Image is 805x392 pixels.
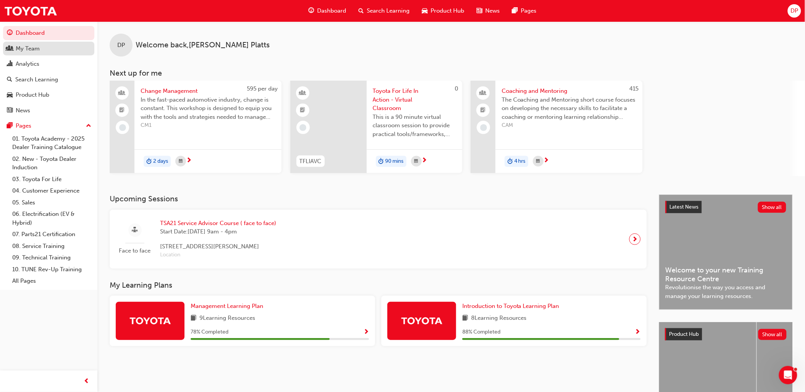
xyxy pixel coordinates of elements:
a: car-iconProduct Hub [416,3,470,19]
span: news-icon [7,107,13,114]
a: 10. TUNE Rev-Up Training [9,264,94,275]
span: Pages [521,6,536,15]
button: Show Progress [635,327,641,337]
div: Pages [16,121,31,130]
span: 415 [630,85,639,92]
button: DP [788,4,801,18]
span: booktick-icon [120,105,125,115]
span: Welcome back , [PERSON_NAME] Platts [136,41,270,50]
a: pages-iconPages [506,3,543,19]
span: DP [790,6,798,15]
span: chart-icon [7,61,13,68]
a: Trak [4,2,57,19]
a: Face to faceTSA21 Service Advisor Course ( face to face)Start Date:[DATE] 9am - 4pm[STREET_ADDRES... [116,216,641,262]
button: DashboardMy TeamAnalyticsSearch LearningProduct HubNews [3,24,94,119]
button: Show all [758,202,787,213]
a: Introduction to Toyota Learning Plan [462,302,562,311]
h3: Upcoming Sessions [110,194,647,203]
a: Latest NewsShow all [666,201,786,213]
h3: My Learning Plans [110,281,647,290]
a: 02. New - Toyota Dealer Induction [9,153,94,173]
div: My Team [16,44,40,53]
span: calendar-icon [415,157,418,166]
span: News [485,6,500,15]
span: pages-icon [512,6,518,16]
span: Product Hub [431,6,464,15]
span: 8 Learning Resources [471,314,527,323]
span: guage-icon [308,6,314,16]
a: search-iconSearch Learning [352,3,416,19]
span: car-icon [7,92,13,99]
div: Analytics [16,60,39,68]
span: This is a 90 minute virtual classroom session to provide practical tools/frameworks, behaviours a... [373,113,456,139]
span: next-icon [632,234,638,245]
a: Dashboard [3,26,94,40]
span: 2 days [153,157,168,166]
span: Product Hub [669,331,699,337]
button: Show all [758,329,787,340]
span: calendar-icon [179,157,183,166]
a: 04. Customer Experience [9,185,94,197]
a: 07. Parts21 Certification [9,228,94,240]
span: search-icon [358,6,364,16]
span: Face to face [116,246,154,255]
span: book-icon [191,314,196,323]
a: Search Learning [3,73,94,87]
span: calendar-icon [536,157,540,166]
button: Pages [3,119,94,133]
span: guage-icon [7,30,13,37]
span: Search Learning [367,6,410,15]
span: Dashboard [317,6,346,15]
a: Latest NewsShow allWelcome to your new Training Resource CentreRevolutionise the way you access a... [659,194,793,310]
h3: Next up for me [97,69,805,78]
span: 0 [455,85,458,92]
span: The Coaching and Mentoring short course focuses on developing the necessary skills to facilitate ... [502,96,637,121]
span: Coaching and Mentoring [502,87,637,96]
span: learningResourceType_INSTRUCTOR_LED-icon [300,88,305,98]
img: Trak [401,314,443,327]
span: learningRecordVerb_NONE-icon [119,124,126,131]
span: up-icon [86,121,91,131]
a: Product HubShow all [665,328,787,340]
span: booktick-icon [481,105,486,115]
span: next-icon [186,157,192,164]
span: Revolutionise the way you access and manage your learning resources. [666,283,786,300]
a: 09. Technical Training [9,252,94,264]
a: News [3,104,94,118]
span: 88 % Completed [462,328,500,337]
span: 78 % Completed [191,328,228,337]
span: Start Date: [DATE] 9am - 4pm [160,227,276,236]
a: guage-iconDashboard [302,3,352,19]
span: Latest News [670,204,699,210]
a: 05. Sales [9,197,94,209]
span: booktick-icon [300,105,305,115]
span: pages-icon [7,123,13,130]
span: Toyota For Life In Action - Virtual Classroom [373,87,456,113]
span: Management Learning Plan [191,303,263,309]
div: Search Learning [15,75,58,84]
span: Show Progress [635,329,641,336]
span: search-icon [7,76,12,83]
span: Change Management [141,87,275,96]
div: News [16,106,30,115]
span: people-icon [7,45,13,52]
span: 595 per day [247,85,278,92]
a: Management Learning Plan [191,302,266,311]
span: Show Progress [363,329,369,336]
span: next-icon [544,157,549,164]
img: Trak [129,314,171,327]
span: In the fast-paced automotive industry, change is constant. This workshop is designed to equip you... [141,96,275,121]
span: car-icon [422,6,428,16]
span: CAM [502,121,637,130]
span: duration-icon [379,157,384,167]
a: 415Coaching and MentoringThe Coaching and Mentoring short course focuses on developing the necess... [471,81,643,173]
a: news-iconNews [470,3,506,19]
a: Product Hub [3,88,94,102]
a: My Team [3,42,94,56]
span: [STREET_ADDRESS][PERSON_NAME] [160,242,276,251]
span: prev-icon [84,377,90,386]
span: 4 hrs [514,157,526,166]
span: Introduction to Toyota Learning Plan [462,303,559,309]
span: people-icon [120,88,125,98]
